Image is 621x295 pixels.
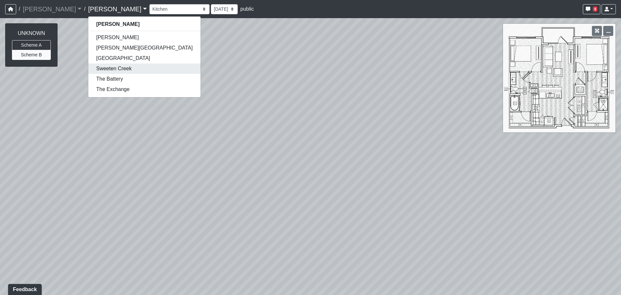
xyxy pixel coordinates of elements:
[88,19,200,29] a: [PERSON_NAME]
[96,21,139,27] strong: [PERSON_NAME]
[16,3,23,16] span: /
[88,74,200,84] a: The Battery
[23,3,82,16] a: [PERSON_NAME]
[12,40,51,50] button: Scheme A
[240,6,254,12] span: public
[593,6,597,12] span: 8
[82,3,88,16] span: /
[88,84,200,95] a: The Exchange
[583,4,600,14] button: 8
[5,282,43,295] iframe: Ybug feedback widget
[12,30,51,36] h6: UNKNOWN
[88,43,200,53] a: [PERSON_NAME][GEOGRAPHIC_DATA]
[88,16,201,97] div: [PERSON_NAME]
[88,32,200,43] a: [PERSON_NAME]
[88,53,200,63] a: [GEOGRAPHIC_DATA]
[88,63,200,74] a: Sweeten Creek
[88,3,147,16] a: [PERSON_NAME]
[12,50,51,60] button: Scheme B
